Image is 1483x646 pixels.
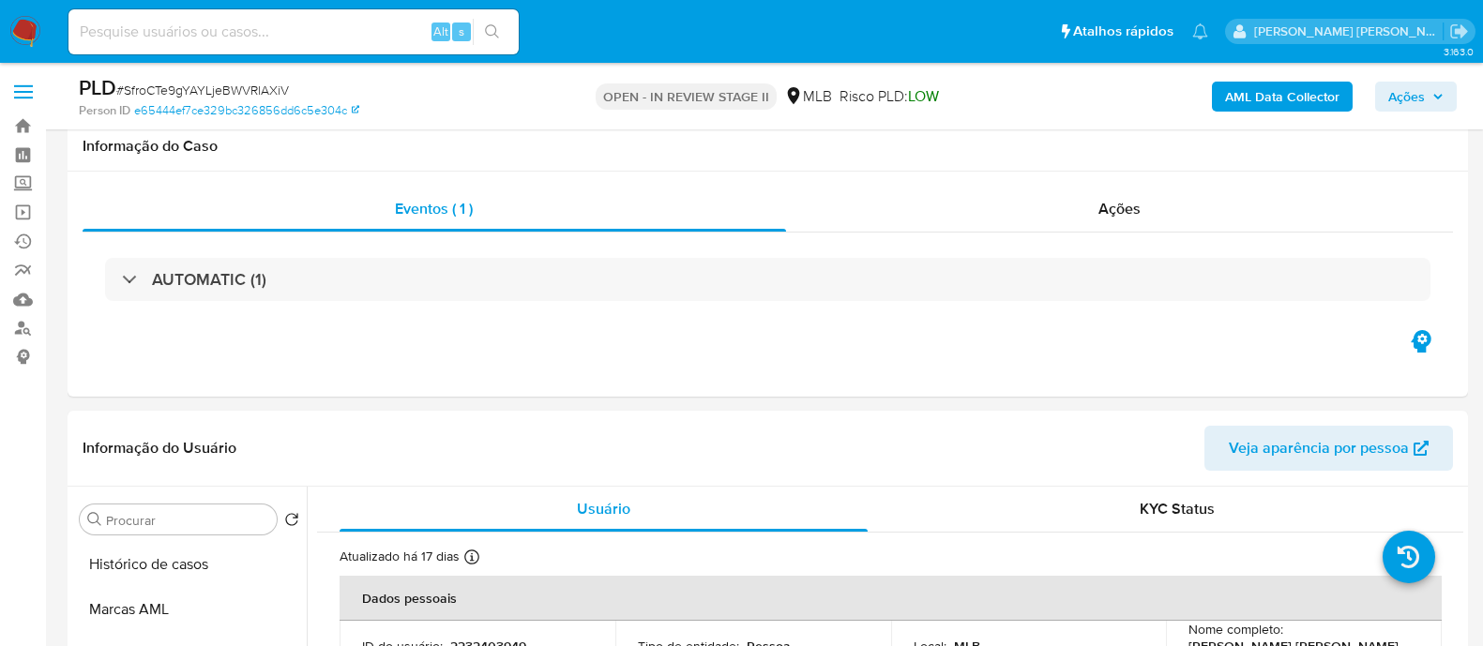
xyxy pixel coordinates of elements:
[83,137,1453,156] h1: Informação do Caso
[340,576,1442,621] th: Dados pessoais
[473,19,511,45] button: search-icon
[83,439,236,458] h1: Informação do Usuário
[784,86,832,107] div: MLB
[1212,82,1353,112] button: AML Data Collector
[596,83,777,110] p: OPEN - IN REVIEW STAGE II
[72,587,307,632] button: Marcas AML
[134,102,359,119] a: e65444ef7ce329bc326856dd6c5e304c
[1073,22,1173,41] span: Atalhos rápidos
[1204,426,1453,471] button: Veja aparência por pessoa
[1229,426,1409,471] span: Veja aparência por pessoa
[340,548,460,565] p: Atualizado há 17 dias
[72,542,307,587] button: Histórico de casos
[1375,82,1457,112] button: Ações
[459,23,464,40] span: s
[1098,198,1141,219] span: Ações
[1388,82,1425,112] span: Ações
[87,512,102,527] button: Procurar
[1188,621,1283,638] p: Nome completo :
[284,512,299,533] button: Retornar ao pedido padrão
[577,498,630,519] span: Usuário
[1254,23,1444,40] p: alessandra.barbosa@mercadopago.com
[1192,23,1208,39] a: Notificações
[152,269,266,290] h3: AUTOMATIC (1)
[68,20,519,44] input: Pesquise usuários ou casos...
[840,86,939,107] span: Risco PLD:
[106,512,269,529] input: Procurar
[1449,22,1469,41] a: Sair
[105,258,1430,301] div: AUTOMATIC (1)
[908,85,939,107] span: LOW
[79,102,130,119] b: Person ID
[395,198,473,219] span: Eventos ( 1 )
[1225,82,1339,112] b: AML Data Collector
[116,81,289,99] span: # SfroCTe9gYAYLjeBWVRlAXiV
[1140,498,1215,519] span: KYC Status
[433,23,448,40] span: Alt
[79,72,116,102] b: PLD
